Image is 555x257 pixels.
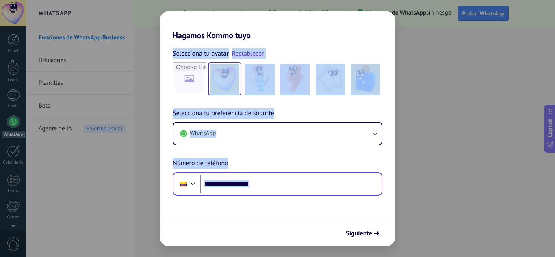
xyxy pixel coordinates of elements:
[342,227,383,240] button: Siguiente
[245,64,275,93] img: -2.jpeg
[346,231,372,236] span: Siguiente
[173,108,274,119] span: Selecciona tu preferencia de soporte
[232,50,264,58] a: Restablecer
[190,130,216,138] span: WhatsApp
[173,158,228,169] span: Número de teléfono
[316,64,345,93] img: -4.jpeg
[210,64,239,93] img: -1.jpeg
[351,64,380,93] img: -5.jpeg
[160,11,395,40] h2: Hagamos Kommo tuyo
[173,123,382,145] button: WhatsApp
[280,64,310,93] img: -3.jpeg
[176,175,191,192] div: Colombia: + 57
[173,48,229,59] span: Selecciona tu avatar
